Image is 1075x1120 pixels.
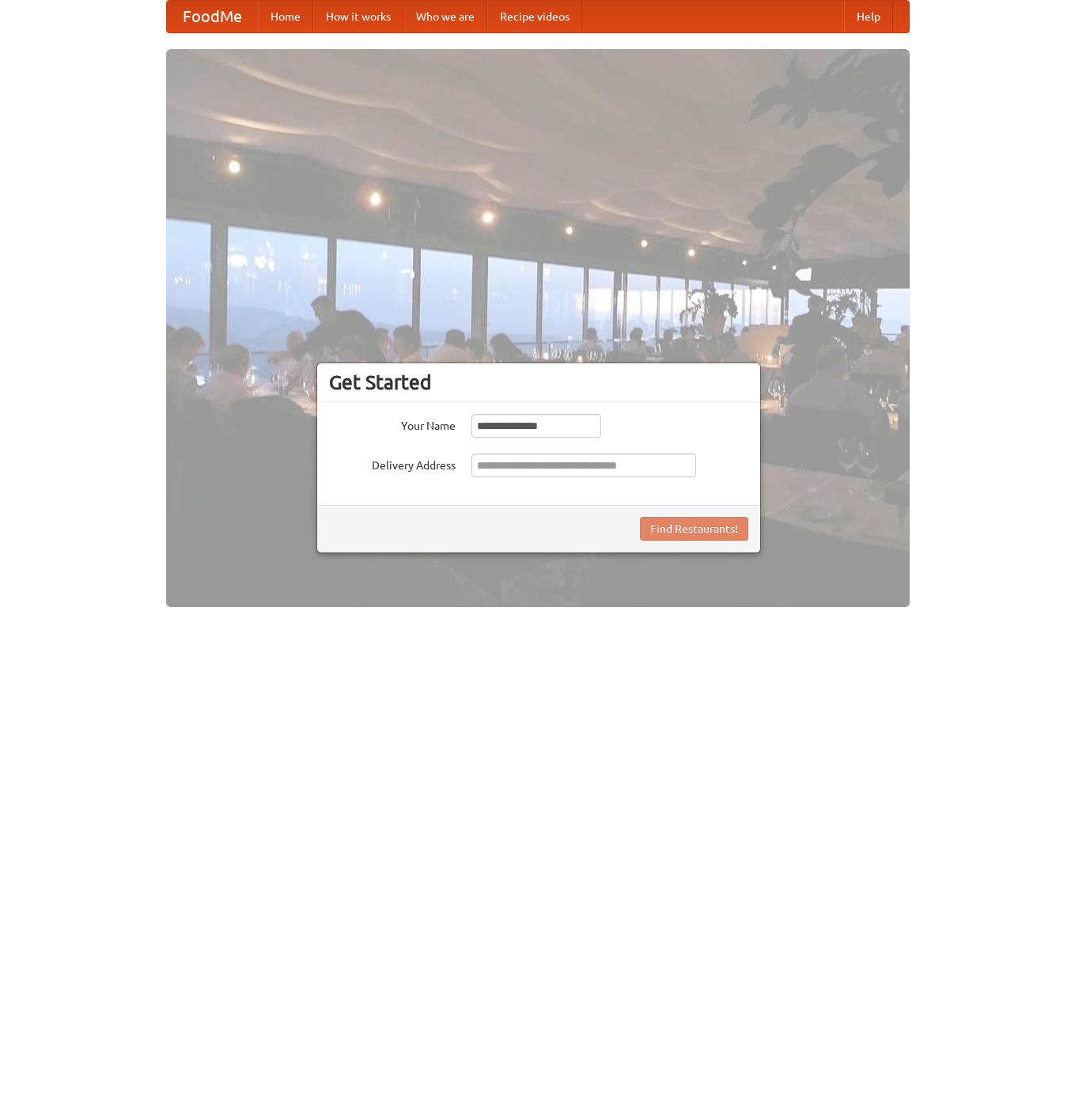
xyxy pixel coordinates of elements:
[258,1,313,32] a: Home
[329,370,748,394] h3: Get Started
[329,454,456,473] label: Delivery Address
[167,1,258,32] a: FoodMe
[329,414,456,434] label: Your Name
[487,1,582,32] a: Recipe videos
[844,1,893,32] a: Help
[313,1,403,32] a: How it works
[403,1,487,32] a: Who we are
[640,517,748,541] button: Find Restaurants!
